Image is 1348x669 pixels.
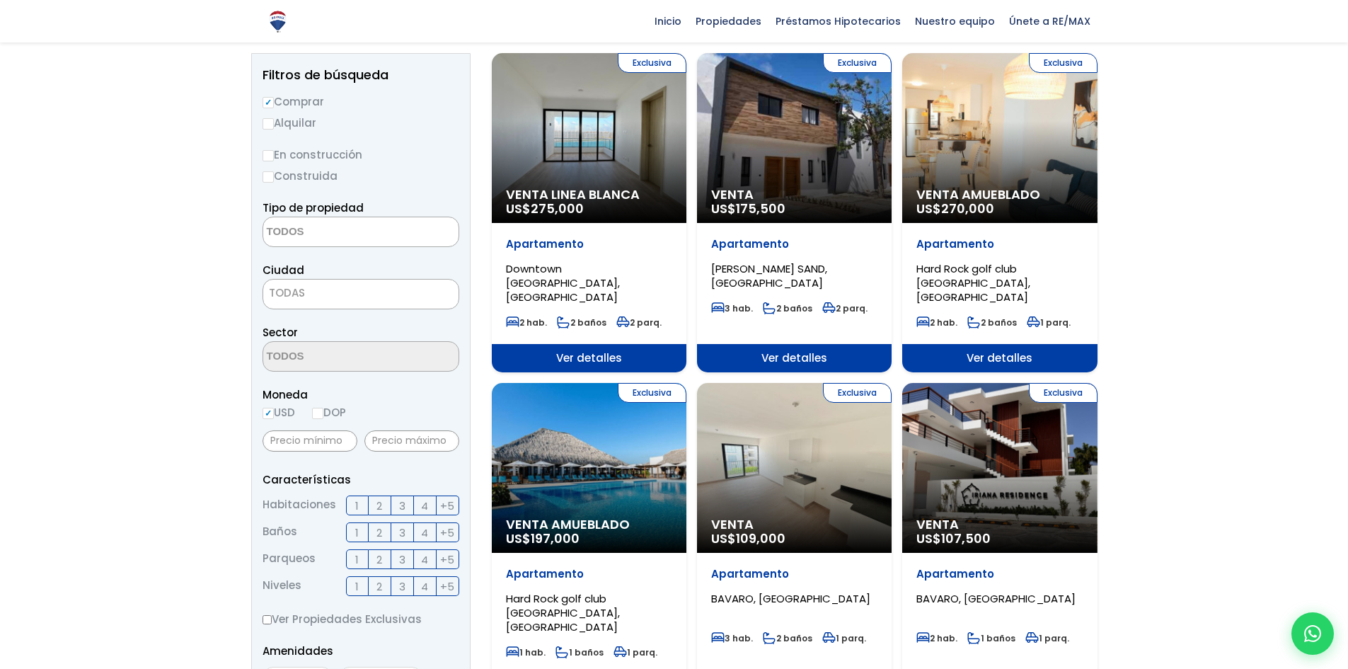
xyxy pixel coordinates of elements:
[263,325,298,340] span: Sector
[616,316,662,328] span: 2 parq.
[736,200,785,217] span: 175,500
[822,302,868,314] span: 2 parq.
[768,11,908,32] span: Préstamos Hipotecarios
[506,316,547,328] span: 2 hab.
[440,497,454,515] span: +5
[711,530,785,547] span: US$
[263,146,459,164] label: En construcción
[941,530,991,547] span: 107,500
[263,263,304,278] span: Ciudad
[312,404,346,421] label: DOP
[263,404,295,421] label: USD
[421,524,428,542] span: 4
[399,551,405,568] span: 3
[916,518,1083,532] span: Venta
[689,11,768,32] span: Propiedades
[711,591,870,606] span: BAVARO, [GEOGRAPHIC_DATA]
[711,237,877,251] p: Apartamento
[399,578,405,595] span: 3
[902,344,1097,372] span: Ver detalles
[263,118,274,130] input: Alquilar
[440,524,454,542] span: +5
[263,68,459,82] h2: Filtros de búsqueda
[263,386,459,404] span: Moneda
[506,200,584,217] span: US$
[916,188,1083,202] span: Venta Amueblado
[506,237,672,251] p: Apartamento
[263,283,459,303] span: TODAS
[711,261,827,290] span: [PERSON_NAME] SAND, [GEOGRAPHIC_DATA]
[763,632,812,644] span: 2 baños
[355,551,359,568] span: 1
[1025,632,1069,644] span: 1 parq.
[269,285,305,300] span: TODAS
[736,530,785,547] span: 109,000
[263,150,274,161] input: En construcción
[1002,11,1098,32] span: Únete a RE/MAX
[312,408,323,419] input: DOP
[916,632,957,644] span: 2 hab.
[531,200,584,217] span: 275,000
[263,496,336,515] span: Habitaciones
[440,551,454,568] span: +5
[506,646,546,658] span: 1 hab.
[263,217,401,248] textarea: Search
[506,567,672,581] p: Apartamento
[376,551,382,568] span: 2
[399,524,405,542] span: 3
[263,279,459,309] span: TODAS
[941,200,994,217] span: 270,000
[263,408,274,419] input: USD
[613,646,657,658] span: 1 parq.
[263,522,297,542] span: Baños
[399,497,405,515] span: 3
[263,171,274,183] input: Construida
[492,53,686,372] a: Exclusiva Venta Linea Blanca US$275,000 Apartamento Downtown [GEOGRAPHIC_DATA], [GEOGRAPHIC_DATA]...
[421,578,428,595] span: 4
[967,316,1017,328] span: 2 baños
[355,524,359,542] span: 1
[263,610,459,628] label: Ver Propiedades Exclusivas
[1029,383,1098,403] span: Exclusiva
[711,518,877,532] span: Venta
[711,632,753,644] span: 3 hab.
[618,383,686,403] span: Exclusiva
[618,53,686,73] span: Exclusiva
[763,302,812,314] span: 2 baños
[555,646,604,658] span: 1 baños
[916,237,1083,251] p: Apartamento
[908,11,1002,32] span: Nuestro equipo
[916,567,1083,581] p: Apartamento
[421,551,428,568] span: 4
[263,200,364,215] span: Tipo de propiedad
[967,632,1015,644] span: 1 baños
[697,53,892,372] a: Exclusiva Venta US$175,500 Apartamento [PERSON_NAME] SAND, [GEOGRAPHIC_DATA] 3 hab. 2 baños 2 par...
[1029,53,1098,73] span: Exclusiva
[531,530,580,547] span: 197,000
[506,188,672,202] span: Venta Linea Blanca
[364,430,459,452] input: Precio máximo
[376,524,382,542] span: 2
[647,11,689,32] span: Inicio
[823,383,892,403] span: Exclusiva
[263,430,357,452] input: Precio mínimo
[492,344,686,372] span: Ver detalles
[265,9,290,34] img: Logo de REMAX
[263,167,459,185] label: Construida
[902,53,1097,372] a: Exclusiva Venta Amueblado US$270,000 Apartamento Hard Rock golf club [GEOGRAPHIC_DATA], [GEOGRAPH...
[557,316,606,328] span: 2 baños
[711,188,877,202] span: Venta
[421,497,428,515] span: 4
[263,97,274,108] input: Comprar
[263,114,459,132] label: Alquilar
[822,632,866,644] span: 1 parq.
[263,615,272,624] input: Ver Propiedades Exclusivas
[1027,316,1071,328] span: 1 parq.
[263,549,316,569] span: Parqueos
[263,642,459,660] p: Amenidades
[711,200,785,217] span: US$
[916,261,1030,304] span: Hard Rock golf club [GEOGRAPHIC_DATA], [GEOGRAPHIC_DATA]
[916,591,1076,606] span: BAVARO, [GEOGRAPHIC_DATA]
[916,200,994,217] span: US$
[506,518,672,532] span: Venta Amueblado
